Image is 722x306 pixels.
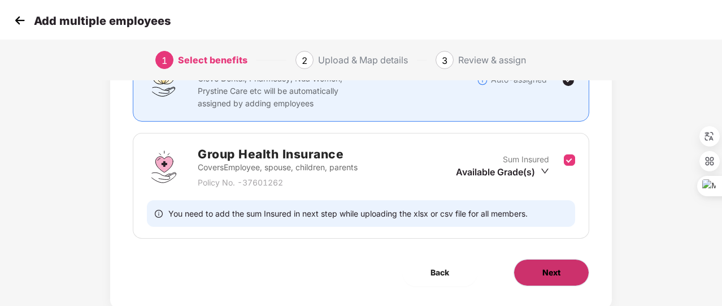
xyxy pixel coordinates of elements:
[456,166,549,178] div: Available Grade(s)
[198,161,358,174] p: Covers Employee, spouse, children, parents
[34,14,171,28] p: Add multiple employees
[168,208,528,219] span: You need to add the sum Insured in next step while uploading the xlsx or csv file for all members.
[458,51,526,69] div: Review & assign
[503,153,549,166] p: Sum Insured
[147,150,181,184] img: svg+xml;base64,PHN2ZyBpZD0iR3JvdXBfSGVhbHRoX0luc3VyYW5jZSIgZGF0YS1uYW1lPSJHcm91cCBIZWFsdGggSW5zdX...
[514,259,589,286] button: Next
[402,259,477,286] button: Back
[430,266,449,279] span: Back
[541,167,549,175] span: down
[198,145,358,163] h2: Group Health Insurance
[318,51,408,69] div: Upload & Map details
[11,12,28,29] img: svg+xml;base64,PHN2ZyB4bWxucz0iaHR0cDovL3d3dy53My5vcmcvMjAwMC9zdmciIHdpZHRoPSIzMCIgaGVpZ2h0PSIzMC...
[178,51,247,69] div: Select benefits
[155,208,163,219] span: info-circle
[198,176,358,189] p: Policy No. - 37601262
[162,55,167,66] span: 1
[198,72,365,110] p: Clove Dental, Pharmeasy, Nua Women, Prystine Care etc will be automatically assigned by adding em...
[542,266,560,279] span: Next
[442,55,447,66] span: 3
[302,55,307,66] span: 2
